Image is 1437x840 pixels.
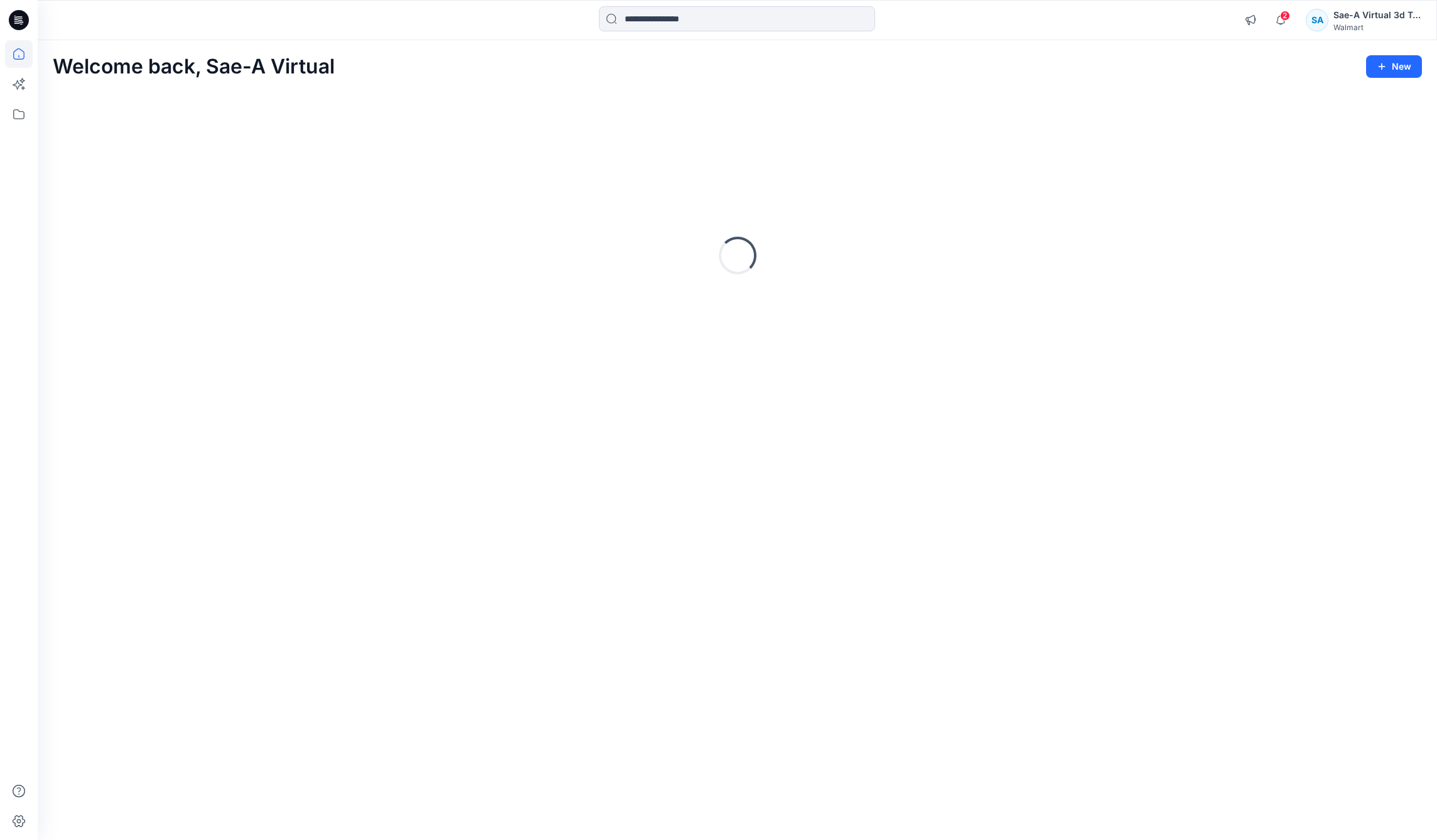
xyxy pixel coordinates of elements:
span: 2 [1280,11,1290,21]
h2: Welcome back, Sae-A Virtual [53,55,335,78]
div: SA [1306,9,1328,31]
button: New [1366,55,1422,78]
div: Walmart [1333,23,1421,32]
div: Sae-A Virtual 3d Team [1333,8,1421,23]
